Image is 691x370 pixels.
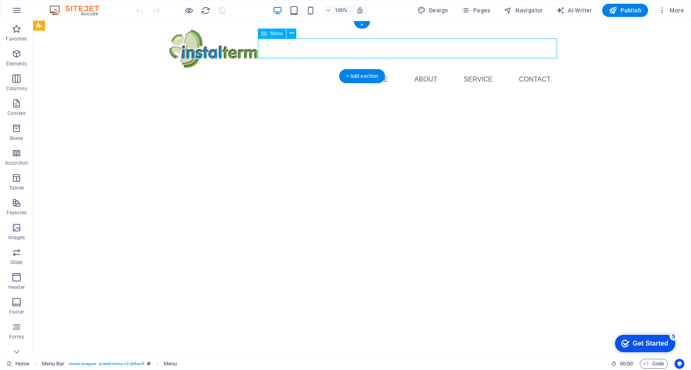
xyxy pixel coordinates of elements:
span: Menu [270,31,283,36]
button: Usercentrics [674,359,684,369]
button: Navigator [500,4,546,17]
button: 100% [322,5,352,15]
button: Code [640,359,668,369]
nav: breadcrumb [42,359,177,369]
span: More [658,6,684,14]
span: : [626,360,627,367]
p: Columns [6,85,27,92]
img: Editor Logo [48,5,110,15]
div: + Add section [339,69,385,83]
div: Get Started 5 items remaining, 0% complete [7,4,67,22]
div: 5 [61,2,69,10]
a: Click to cancel selection. Double-click to open Pages [7,359,29,369]
p: Forms [9,334,24,340]
span: Design [417,6,448,14]
p: Content [7,110,26,117]
span: Publish [609,6,641,14]
p: Features [7,209,26,216]
p: Header [8,284,25,291]
h6: 100% [335,5,348,15]
p: Favorites [6,36,27,42]
p: Slider [10,259,23,266]
p: Images [8,234,25,241]
button: Click here to leave preview mode and continue editing [184,5,194,15]
button: Publish [602,4,648,17]
span: AI Writer [556,6,592,14]
span: Click to select. Double-click to edit [42,359,65,369]
button: Pages [458,4,493,17]
span: Click to select. Double-click to edit [164,359,177,369]
i: Reload page [201,6,210,15]
h6: Session time [611,359,633,369]
span: 00 00 [620,359,633,369]
button: AI Writer [553,4,596,17]
i: On resize automatically adjust zoom level to fit chosen device. [356,7,364,14]
button: Design [414,4,452,17]
p: Footer [9,309,24,315]
span: Navigator [504,6,543,14]
p: Accordion [5,160,28,166]
div: Get Started [24,9,60,17]
i: This element is a customizable preset [147,361,151,366]
p: Boxes [10,135,24,142]
p: Elements [6,60,27,67]
button: More [655,4,687,17]
span: . menu-wrapper .preset-menu-v2-default [68,359,143,369]
div: + [354,21,370,29]
span: Code [643,359,664,369]
p: Tables [9,185,24,191]
button: reload [200,5,210,15]
span: Pages [461,6,490,14]
div: Design (Ctrl+Alt+Y) [414,4,452,17]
